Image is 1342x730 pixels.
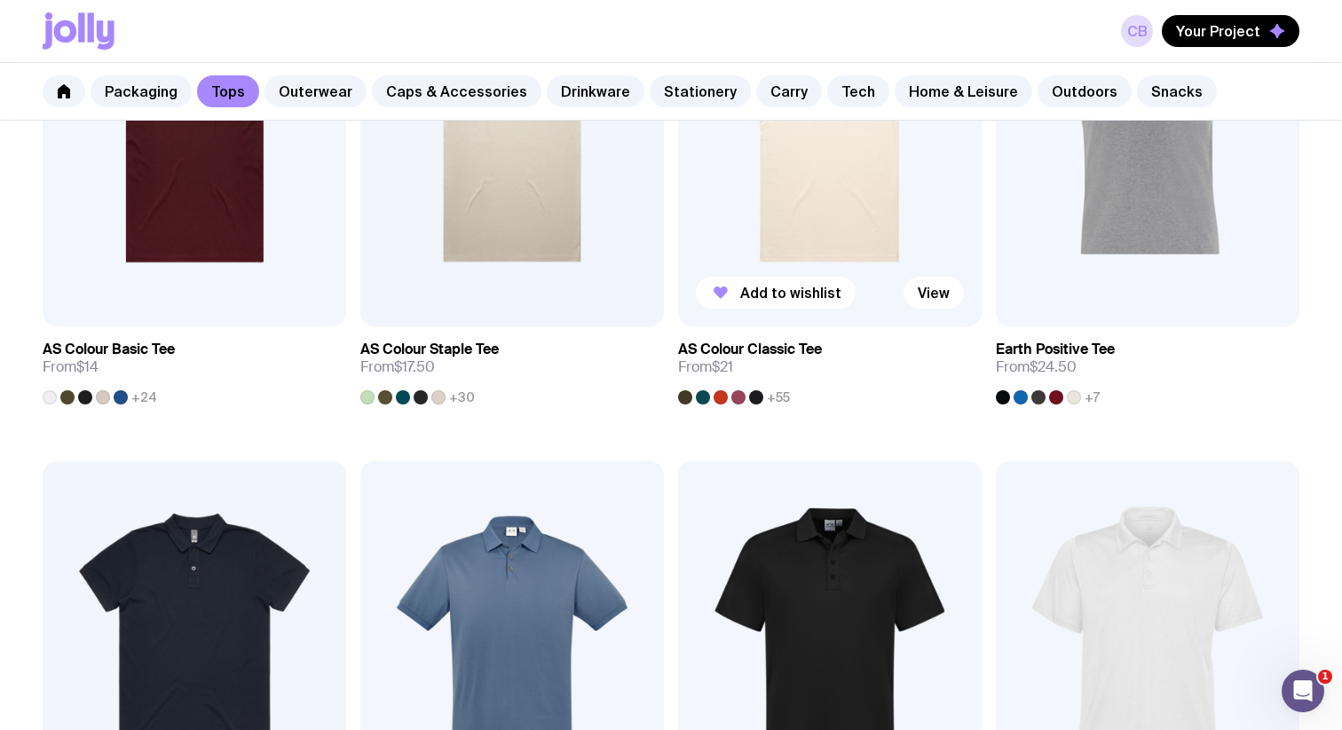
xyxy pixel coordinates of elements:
[1030,357,1077,376] span: $24.50
[767,390,790,404] span: +55
[394,357,435,376] span: $17.50
[43,341,175,358] h3: AS Colour Basic Tee
[1137,75,1217,107] a: Snacks
[678,341,822,358] h3: AS Colour Classic Tee
[360,341,499,358] h3: AS Colour Staple Tee
[372,75,541,107] a: Caps & Accessories
[678,358,733,376] span: From
[996,341,1115,358] h3: Earth Positive Tee
[1162,15,1299,47] button: Your Project
[1282,670,1324,712] iframe: Intercom live chat
[76,357,99,376] span: $14
[904,277,964,309] a: View
[1085,390,1100,404] span: +7
[895,75,1032,107] a: Home & Leisure
[197,75,259,107] a: Tops
[1176,22,1260,40] span: Your Project
[1318,670,1332,684] span: 1
[678,326,982,404] a: AS Colour Classic TeeFrom$21+55
[43,358,99,376] span: From
[827,75,889,107] a: Tech
[264,75,367,107] a: Outerwear
[91,75,192,107] a: Packaging
[740,284,841,302] span: Add to wishlist
[547,75,644,107] a: Drinkware
[756,75,822,107] a: Carry
[650,75,751,107] a: Stationery
[996,326,1299,404] a: Earth Positive TeeFrom$24.50+7
[996,358,1077,376] span: From
[360,358,435,376] span: From
[1038,75,1132,107] a: Outdoors
[43,326,346,404] a: AS Colour Basic TeeFrom$14+24
[712,357,733,376] span: $21
[131,390,157,404] span: +24
[696,277,856,309] button: Add to wishlist
[1121,15,1153,47] a: CB
[449,390,475,404] span: +30
[360,326,664,404] a: AS Colour Staple TeeFrom$17.50+30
